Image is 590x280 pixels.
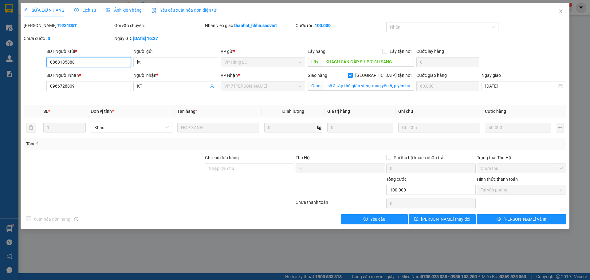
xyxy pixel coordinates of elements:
label: Cước giao hàng [416,73,447,78]
span: Đơn vị tính [91,109,114,114]
span: close [558,9,563,14]
span: save [414,217,419,222]
span: Giao hàng [308,73,327,78]
span: user-add [210,84,214,89]
span: SỬA ĐƠN HÀNG [24,8,65,13]
span: Thu Hộ [296,155,310,160]
b: thanhnt_hhhn.saoviet [234,23,277,28]
input: 0 [485,123,551,132]
span: kg [316,123,322,132]
div: Gói vận chuyển: [114,22,204,29]
span: Tổng cước [386,177,407,182]
div: SĐT Người Nhận [46,72,131,79]
span: printer [497,217,501,222]
button: plus [556,123,564,132]
span: Khác [94,123,169,132]
span: edit [24,8,28,12]
b: [DATE] 16:37 [133,36,158,41]
b: TI9X1D5T [57,23,77,28]
input: Cước lấy hàng [416,57,479,67]
input: Cước giao hàng [416,81,479,91]
input: Ghi Chú [398,123,480,132]
div: SĐT Người Gửi [46,48,131,55]
input: Dọc đường [322,57,414,67]
div: Người gửi [133,48,218,55]
input: 0 [327,123,393,132]
div: Chưa thanh toán [295,199,386,210]
span: Giao [308,81,324,91]
div: Ngày GD: [114,35,204,42]
button: save[PERSON_NAME] thay đổi [409,214,476,224]
span: Lấy hàng [308,49,325,54]
span: Chưa thu [481,164,563,173]
div: Trạng thái Thu Hộ [477,154,566,161]
span: Phí thu hộ khách nhận trả [391,154,446,161]
button: printer[PERSON_NAME] và In [477,214,566,224]
span: Tên hàng [177,109,197,114]
span: Ảnh kiện hàng [106,8,142,13]
span: info-circle [74,217,78,221]
span: Lịch sử [74,8,96,13]
span: [PERSON_NAME] thay đổi [421,216,470,223]
div: VP gửi [221,48,305,55]
span: exclamation-circle [364,217,368,222]
span: picture [106,8,110,12]
span: clock-circle [74,8,79,12]
button: delete [26,123,36,132]
span: VP Hàng LC [224,57,301,67]
div: Tổng: 1 [26,140,228,147]
input: Ngày giao [485,83,557,89]
span: Cước hàng [485,109,506,114]
input: Ghi chú đơn hàng [205,164,294,173]
span: Yêu cầu xuất hóa đơn điện tử [151,8,216,13]
span: SL [43,109,48,114]
span: Xuất hóa đơn hàng [31,216,73,223]
div: Nhân viên giao: [205,22,294,29]
span: VP Nhận [221,73,238,78]
th: Ghi chú [396,105,482,117]
button: Close [552,3,569,20]
label: Cước lấy hàng [416,49,444,54]
b: 0 [48,36,50,41]
div: Cước rồi : [296,22,385,29]
div: [PERSON_NAME]: [24,22,113,29]
span: Giá trị hàng [327,109,350,114]
label: Ngày giao [482,73,501,78]
span: VP 7 Phạm Văn Đồng [224,81,301,91]
b: 100.000 [315,23,331,28]
span: [PERSON_NAME] và In [503,216,546,223]
span: Tại văn phòng [481,185,563,195]
div: Chưa cước : [24,35,113,42]
input: VD: Bàn, Ghế [177,123,259,132]
input: Giao tận nơi [324,81,414,91]
button: exclamation-circleYêu cầu [341,214,408,224]
span: [GEOGRAPHIC_DATA] tận nơi [353,72,414,79]
span: Lấy [308,57,322,67]
span: Yêu cầu [370,216,385,223]
div: Người nhận [133,72,218,79]
label: Ghi chú đơn hàng [205,155,239,160]
img: icon [151,8,156,13]
span: Lấy tận nơi [387,48,414,55]
span: Định lượng [282,109,304,114]
label: Hình thức thanh toán [477,177,518,182]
